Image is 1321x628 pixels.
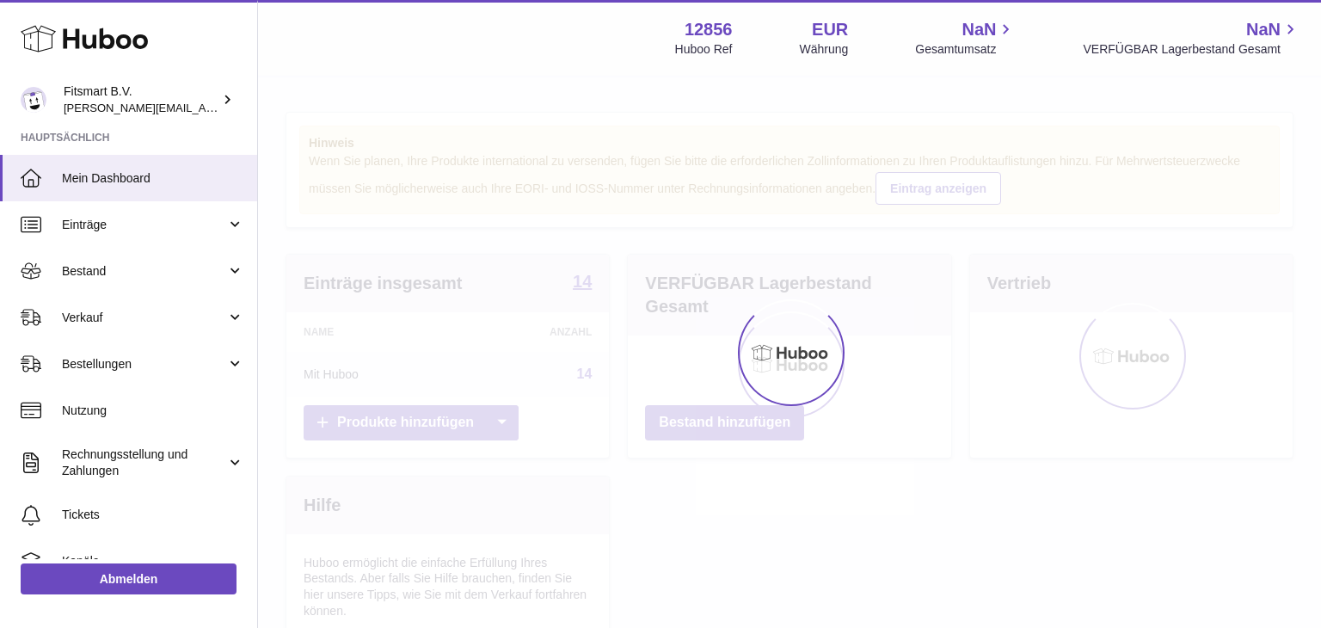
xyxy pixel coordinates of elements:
span: VERFÜGBAR Lagerbestand Gesamt [1083,41,1300,58]
span: Kanäle [62,553,244,570]
span: Verkauf [62,310,226,326]
a: NaN VERFÜGBAR Lagerbestand Gesamt [1083,18,1300,58]
strong: EUR [812,18,848,41]
span: Tickets [62,507,244,523]
a: Abmelden [21,563,237,594]
span: Bestellungen [62,356,226,372]
span: Rechnungsstellung und Zahlungen [62,446,226,479]
span: Nutzung [62,403,244,419]
div: Währung [800,41,849,58]
img: jonathan@leaderoo.com [21,87,46,113]
a: NaN Gesamtumsatz [915,18,1016,58]
span: Bestand [62,263,226,280]
span: NaN [962,18,996,41]
div: Fitsmart B.V. [64,83,218,116]
div: Huboo Ref [675,41,733,58]
span: Einträge [62,217,226,233]
span: NaN [1246,18,1281,41]
span: [PERSON_NAME][EMAIL_ADDRESS][DOMAIN_NAME] [64,101,345,114]
strong: 12856 [685,18,733,41]
span: Gesamtumsatz [915,41,1016,58]
span: Mein Dashboard [62,170,244,187]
